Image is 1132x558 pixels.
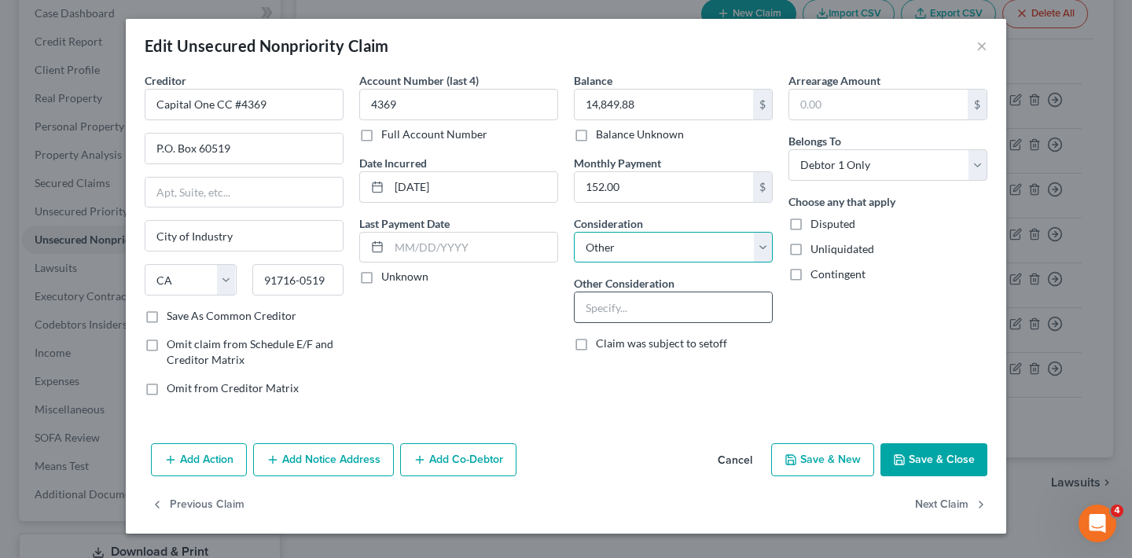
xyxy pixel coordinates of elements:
[167,381,299,395] span: Omit from Creditor Matrix
[252,264,344,296] input: Enter zip...
[167,337,333,366] span: Omit claim from Schedule E/F and Creditor Matrix
[389,233,557,262] input: MM/DD/YYYY
[880,443,987,476] button: Save & Close
[575,292,772,322] input: Specify...
[151,443,247,476] button: Add Action
[968,90,987,119] div: $
[381,127,487,142] label: Full Account Number
[574,215,643,232] label: Consideration
[574,155,661,171] label: Monthly Payment
[253,443,394,476] button: Add Notice Address
[574,275,674,292] label: Other Consideration
[596,336,727,350] span: Claim was subject to setoff
[145,134,343,163] input: Enter address...
[575,172,753,202] input: 0.00
[145,221,343,251] input: Enter city...
[167,308,296,324] label: Save As Common Creditor
[810,267,866,281] span: Contingent
[596,127,684,142] label: Balance Unknown
[753,90,772,119] div: $
[810,217,855,230] span: Disputed
[753,172,772,202] div: $
[359,72,479,89] label: Account Number (last 4)
[789,90,968,119] input: 0.00
[575,90,753,119] input: 0.00
[788,72,880,89] label: Arrearage Amount
[145,178,343,207] input: Apt, Suite, etc...
[151,489,244,522] button: Previous Claim
[145,35,389,57] div: Edit Unsecured Nonpriority Claim
[400,443,516,476] button: Add Co-Debtor
[771,443,874,476] button: Save & New
[574,72,612,89] label: Balance
[788,134,841,148] span: Belongs To
[145,74,186,87] span: Creditor
[389,172,557,202] input: MM/DD/YYYY
[359,89,558,120] input: XXXX
[359,215,450,232] label: Last Payment Date
[915,489,987,522] button: Next Claim
[788,193,895,210] label: Choose any that apply
[145,89,344,120] input: Search creditor by name...
[976,36,987,55] button: ×
[1111,505,1123,517] span: 4
[381,269,428,285] label: Unknown
[1079,505,1116,542] iframe: Intercom live chat
[810,242,874,255] span: Unliquidated
[359,155,427,171] label: Date Incurred
[705,445,765,476] button: Cancel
